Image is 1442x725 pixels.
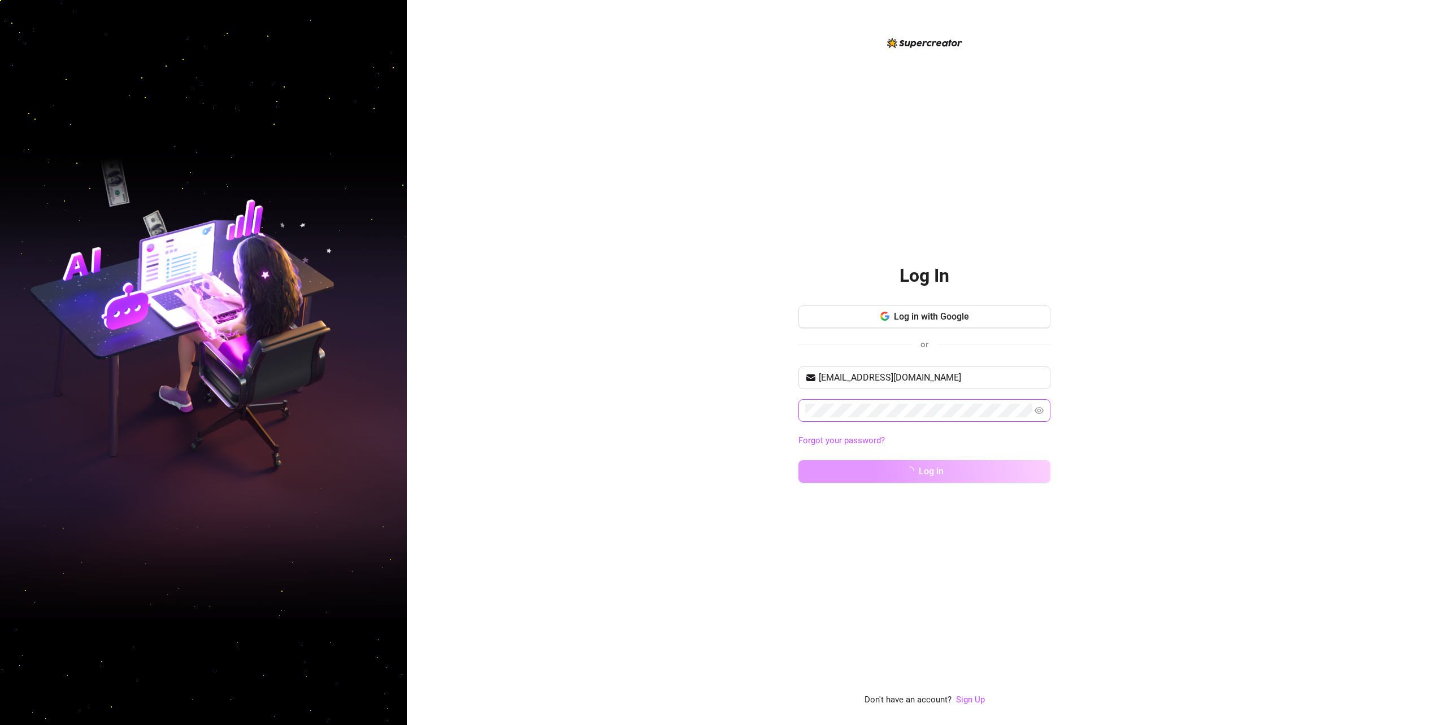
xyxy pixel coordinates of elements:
a: Sign Up [956,693,985,707]
span: eye [1035,406,1044,415]
img: logo-BBDzfeDw.svg [887,38,962,48]
a: Sign Up [956,695,985,705]
input: Your email [819,371,1044,385]
button: Log in with Google [798,305,1050,328]
button: Log in [798,460,1050,483]
h2: Log In [900,264,949,287]
span: Log in with Google [894,311,969,322]
span: Don't have an account? [865,693,952,707]
span: Log in [919,466,944,477]
span: loading [905,466,914,475]
span: or [920,339,928,350]
a: Forgot your password? [798,434,1050,448]
a: Forgot your password? [798,435,885,446]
